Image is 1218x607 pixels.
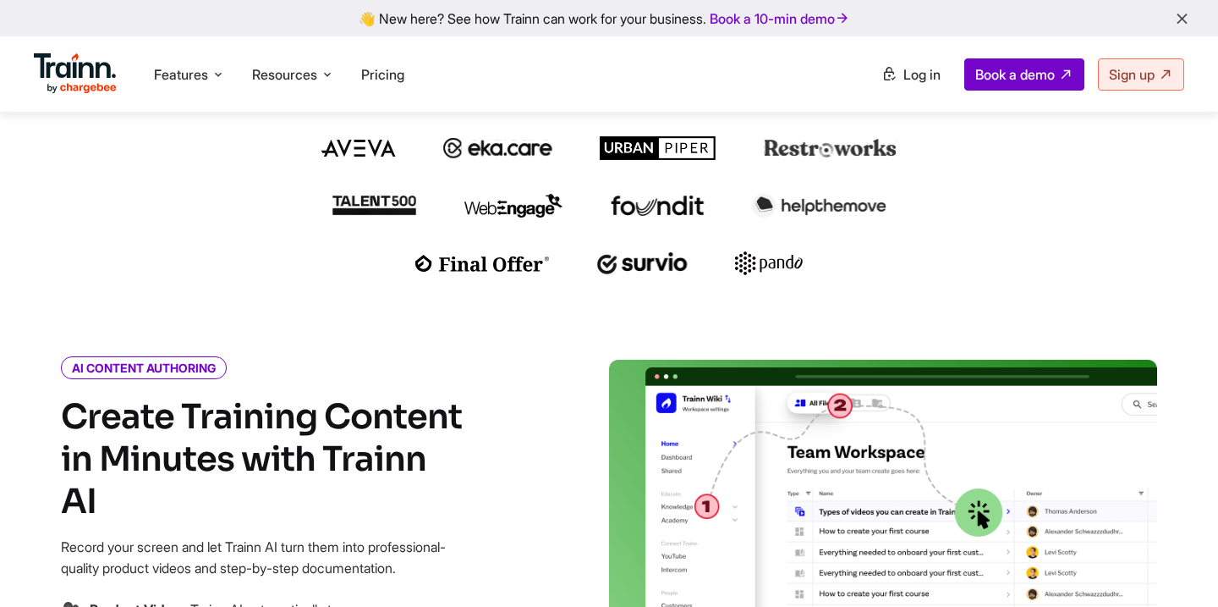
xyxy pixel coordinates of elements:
[1133,526,1218,607] iframe: Chat Widget
[597,252,688,274] img: survio logo
[610,196,705,216] img: foundit logo
[252,65,317,84] span: Resources
[61,356,227,379] i: AI CONTENT AUTHORING
[332,195,416,216] img: talent500 logo
[321,140,396,157] img: aveva logo
[154,65,208,84] span: Features
[415,255,550,272] img: finaloffer logo
[443,138,553,158] img: ekacare logo
[752,194,886,218] img: helpthemove logo
[764,139,897,157] img: restroworks logo
[34,53,117,94] img: Trainn Logo
[964,58,1084,91] a: Book a demo
[706,7,853,30] a: Book a 10-min demo
[361,66,404,83] a: Pricing
[903,66,941,83] span: Log in
[1109,66,1155,83] span: Sign up
[735,251,803,275] img: pando logo
[61,537,467,579] p: Record your screen and let Trainn AI turn them into professional-quality product videos and step-...
[1098,58,1184,91] a: Sign up
[600,136,716,160] img: urbanpiper logo
[10,10,1208,26] div: 👋 New here? See how Trainn can work for your business.
[61,396,467,523] h2: Create Training Content in Minutes with Trainn AI
[975,66,1055,83] span: Book a demo
[871,59,951,90] a: Log in
[464,194,562,218] img: webengage logo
